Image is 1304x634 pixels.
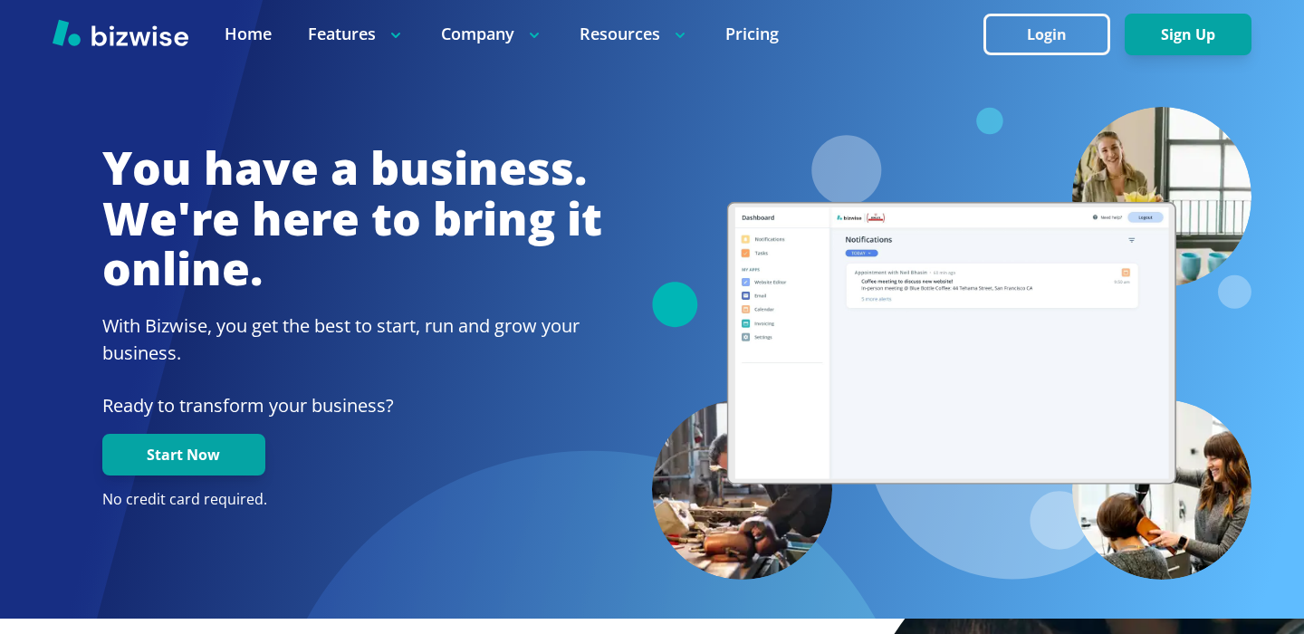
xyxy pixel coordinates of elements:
a: Start Now [102,447,265,464]
a: Pricing [725,23,779,45]
p: Features [308,23,405,45]
p: Company [441,23,543,45]
a: Sign Up [1125,26,1251,43]
h1: You have a business. We're here to bring it online. [102,143,602,294]
h2: With Bizwise, you get the best to start, run and grow your business. [102,312,602,367]
a: Login [983,26,1125,43]
a: Home [225,23,272,45]
button: Sign Up [1125,14,1251,55]
button: Start Now [102,434,265,475]
img: Bizwise Logo [53,19,188,46]
p: No credit card required. [102,490,602,510]
button: Login [983,14,1110,55]
p: Ready to transform your business? [102,392,602,419]
p: Resources [580,23,689,45]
